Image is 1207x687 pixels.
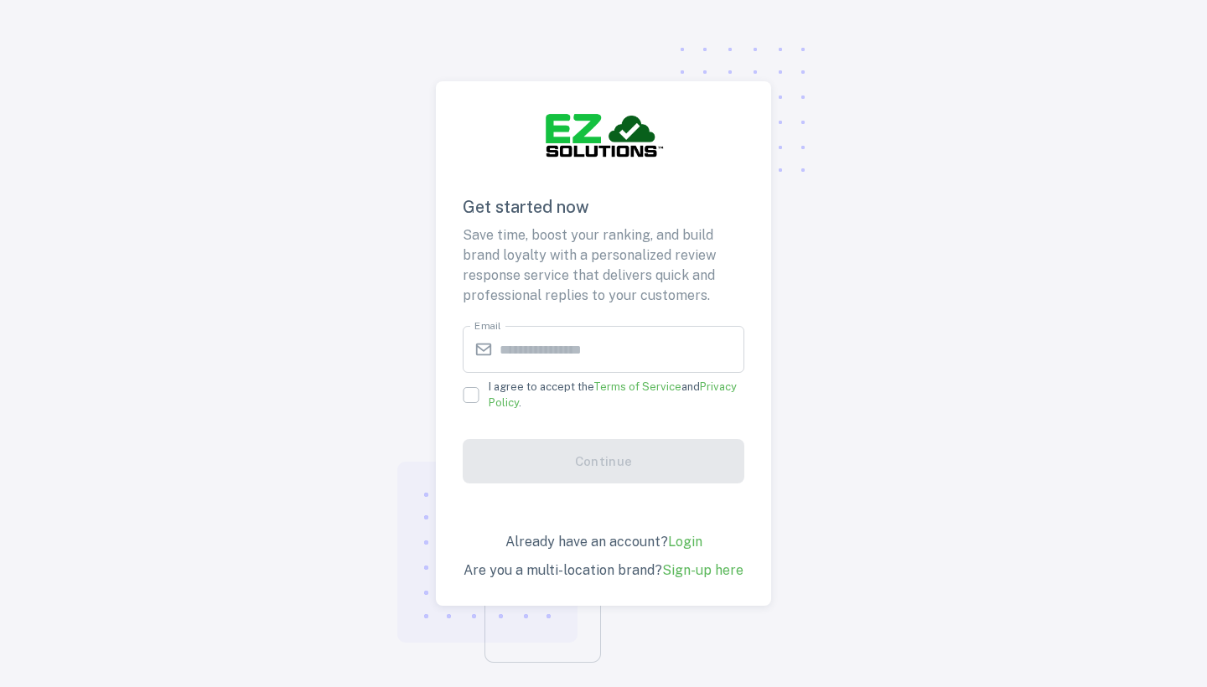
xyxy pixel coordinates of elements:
p: Save time, boost your ranking, and build brand loyalty with a personalized review response servic... [463,225,744,306]
p: Already have an account? [436,532,771,552]
a: Terms of Service [593,380,681,393]
label: Email [474,318,501,333]
a: Sign-up here [662,562,743,578]
span: I agree to accept the and . [489,379,744,411]
p: Are you a multi-location brand? [436,560,771,581]
a: Login [668,534,702,550]
img: ResponseScribe [541,108,666,161]
h6: Get started now [463,194,744,220]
